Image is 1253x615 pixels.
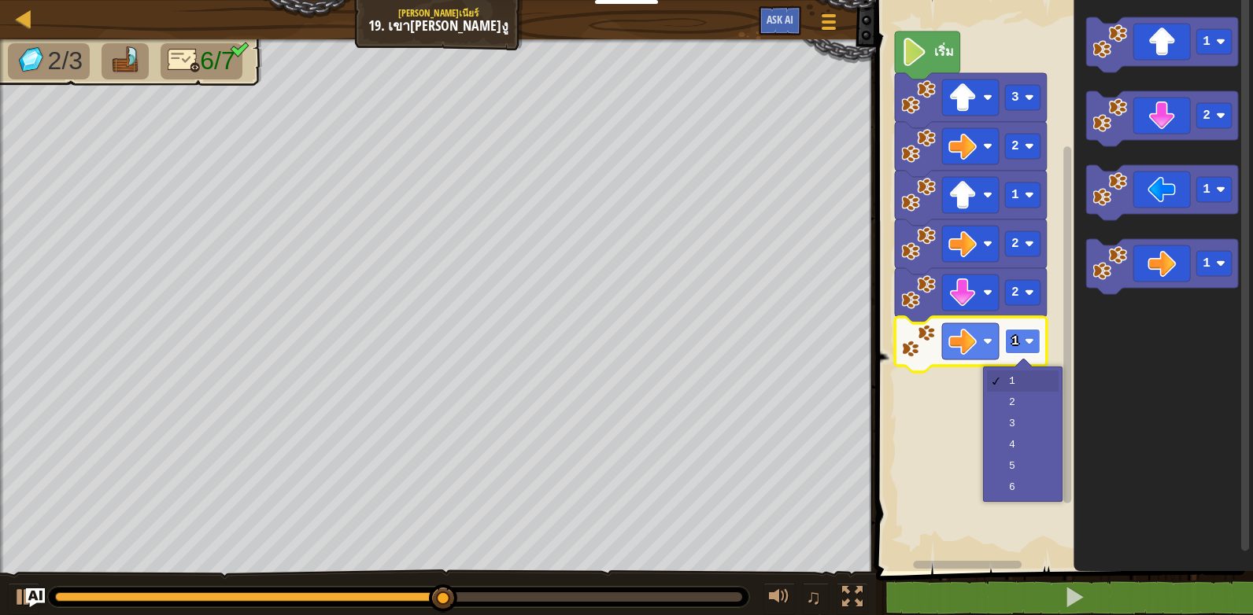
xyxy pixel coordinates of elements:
[803,583,830,615] button: ♫
[1203,109,1210,123] text: 2
[1011,139,1019,153] text: 2
[200,46,235,75] span: 6/7
[809,6,848,43] button: แสดงเมนูเกมส์
[48,46,83,75] span: 2/3
[8,43,90,79] li: เก็บอัญมณี
[26,588,45,607] button: Ask AI
[102,43,149,79] li: ไปที่แพ
[1011,285,1019,300] text: 2
[806,585,822,609] span: ♫
[161,43,242,79] li: แค่ 7 บรรทัดของโค้ด
[1011,188,1019,202] text: 1
[934,42,954,60] text: เริ่ม
[8,583,39,615] button: Ctrl + P: Play
[1011,334,1019,348] text: 1
[1203,35,1210,49] text: 1
[1009,418,1047,429] div: 3
[1009,396,1047,408] div: 2
[1009,375,1047,387] div: 1
[759,6,801,35] button: Ask AI
[1009,439,1047,451] div: 4
[1011,90,1019,105] text: 3
[1009,481,1047,493] div: 6
[1203,256,1210,271] text: 1
[837,583,868,615] button: สลับเป็นเต็มจอ
[763,583,795,615] button: ปรับระดับเสียง
[1009,460,1047,472] div: 5
[767,12,793,27] span: Ask AI
[1011,237,1019,251] text: 2
[1203,182,1210,197] text: 1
